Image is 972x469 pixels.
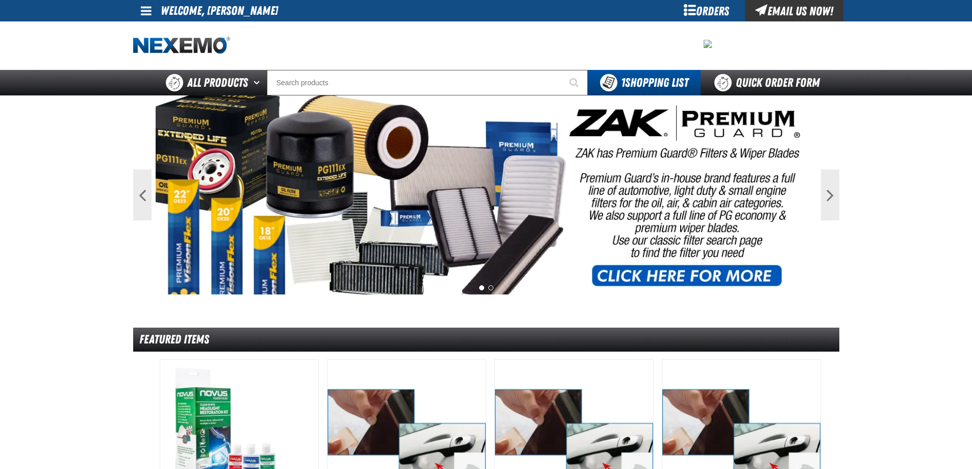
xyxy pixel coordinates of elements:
[156,95,817,294] img: PG Filters & Wipers
[588,70,701,95] button: You have 1 Shopping List. Open to view details
[821,169,839,220] button: Next
[621,76,688,90] span: Shopping List
[133,37,230,55] img: Nexemo logo
[133,328,839,352] div: Featured Items
[187,73,248,92] span: All Products
[479,285,484,290] button: 1 of 2
[704,40,712,48] img: 3582f5c71ed677d1cb1f42fc97e79ade.jpeg
[562,70,588,95] button: Start Searching
[488,285,493,290] button: 2 of 2
[133,169,152,220] button: Previous
[701,70,839,95] a: Quick Order Form
[621,76,625,90] strong: 1
[267,70,588,95] input: Search
[250,70,267,95] button: Open All Products pages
